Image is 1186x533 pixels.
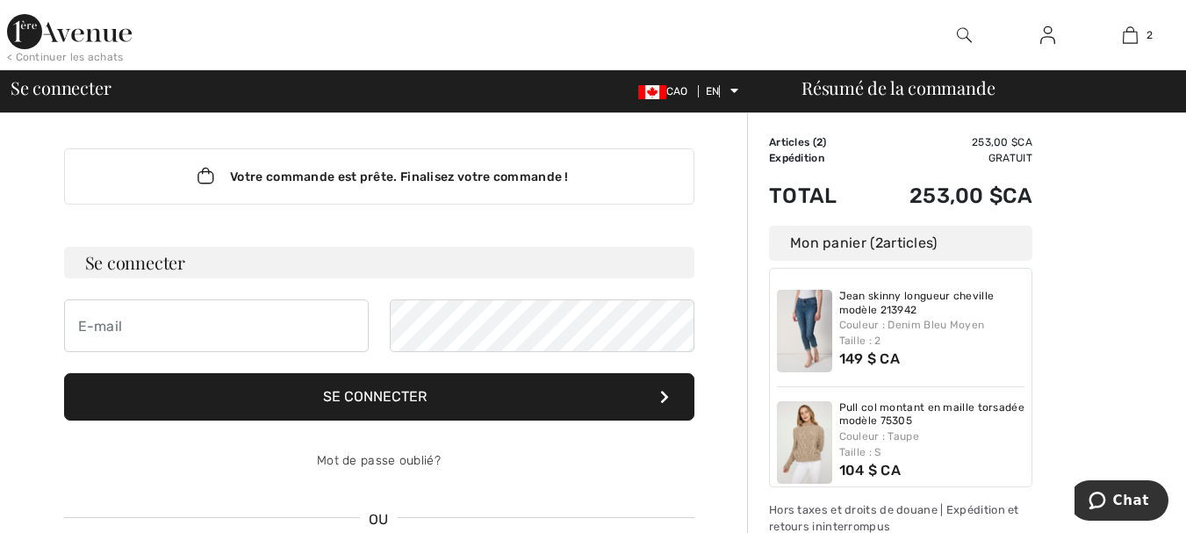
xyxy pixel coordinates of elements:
[1123,25,1138,46] img: Mon sac
[839,401,1025,428] font: Pull col montant en maille torsadée modèle 75305
[839,350,900,367] font: 149 $ CA
[957,25,972,46] img: rechercher sur le site
[666,85,688,97] font: CAO
[769,136,816,148] font: Articles (
[369,511,389,528] font: OU
[777,290,832,372] img: Jean skinny longueur cheville modèle 213942
[790,234,875,251] font: Mon panier (
[230,169,569,184] font: Votre commande est prête. Finalisez votre commande !
[972,136,1032,148] font: 253,00 $CA
[839,462,901,479] font: 104 $ CA
[875,234,883,251] font: 2
[64,299,369,352] input: E-mail
[839,430,920,443] font: Couleur : Taupe
[11,76,111,99] font: Se connecter
[769,152,824,164] font: Expédition
[1089,25,1171,46] a: 2
[706,85,720,97] font: EN
[7,51,124,63] font: < Continuer les achats
[1026,25,1069,47] a: Se connecter
[85,250,185,274] font: Se connecter
[839,335,881,347] font: Taille : 2
[1146,29,1153,41] font: 2
[909,184,1032,208] font: 253,00 $CA
[1075,480,1168,524] iframe: Ouvre un widget où vous pouvez discuter avec l'un de nos agents
[883,234,938,251] font: articles)
[7,14,132,49] img: 1ère Avenue
[638,85,666,99] img: Dollar canadien
[839,290,1025,317] a: Jean skinny longueur cheville modèle 213942
[323,388,427,405] font: Se connecter
[839,290,995,316] font: Jean skinny longueur cheville modèle 213942
[777,401,832,484] img: Pull col montant en maille torsadée modèle 75305
[839,401,1025,429] a: Pull col montant en maille torsadée modèle 75305
[769,184,837,208] font: Total
[801,76,995,99] font: Résumé de la commande
[1040,25,1055,46] img: Mes informations
[769,503,1019,533] font: Hors taxes et droits de douane | Expédition et retours ininterrompus
[823,136,826,148] font: )
[988,152,1032,164] font: Gratuit
[64,373,694,421] button: Se connecter
[839,446,881,458] font: Taille : S
[317,453,441,468] a: Mot de passe oublié?
[816,136,823,148] font: 2
[839,319,985,331] font: Couleur : Denim Bleu Moyen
